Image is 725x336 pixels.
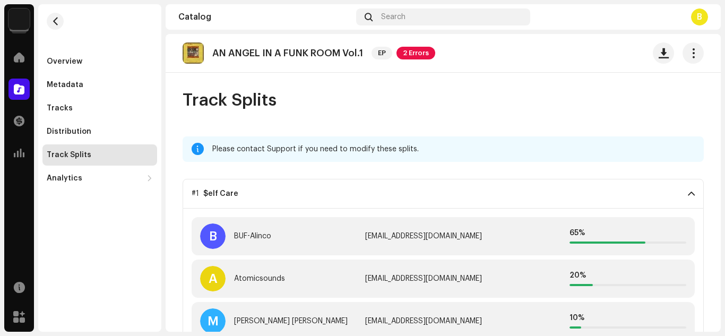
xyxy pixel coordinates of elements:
[47,127,91,136] div: Distribution
[47,151,91,159] div: Track Splits
[42,74,157,96] re-m-nav-item: Metadata
[200,266,226,291] div: A
[47,104,73,113] div: Tracks
[178,13,352,21] div: Catalog
[47,81,83,89] div: Metadata
[183,179,704,209] p-accordion-header: #1$elf Care
[691,8,708,25] div: B
[42,144,157,166] re-m-nav-item: Track Splits
[396,47,435,59] span: 2 Errors
[365,274,522,283] div: thobeeeodunewu@gmail.com
[42,121,157,142] re-m-nav-item: Distribution
[183,42,204,64] img: f5160d9a-9956-493e-9b36-a269b1c0c8fe
[42,51,157,72] re-m-nav-item: Overview
[47,174,82,183] div: Analytics
[234,317,348,325] div: Moshood Abiola Moshood Abiola
[569,271,686,280] div: 20 %
[365,317,522,325] div: abiola206@gmail.com
[212,48,363,59] p: AN ANGEL IN A FUNK ROOM Vol.1
[42,168,157,189] re-m-nav-dropdown: Analytics
[234,232,271,240] div: BUF-Alinco
[569,229,686,237] div: 65 %
[365,232,522,240] div: Olufemi9090@gmail.com
[203,189,238,198] div: $elf Care
[200,223,226,249] div: B
[372,47,392,59] span: EP
[42,98,157,119] re-m-nav-item: Tracks
[381,13,405,21] span: Search
[234,274,285,283] div: Atomicsounds
[183,90,277,111] span: Track Splits
[8,8,30,30] img: 7951d5c0-dc3c-4d78-8e51-1b6de87acfd8
[47,57,82,66] div: Overview
[569,314,686,322] div: 10 %
[200,308,226,334] div: M
[192,189,199,198] span: #1
[212,143,695,156] div: Please contact Support if you need to modify these splits.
